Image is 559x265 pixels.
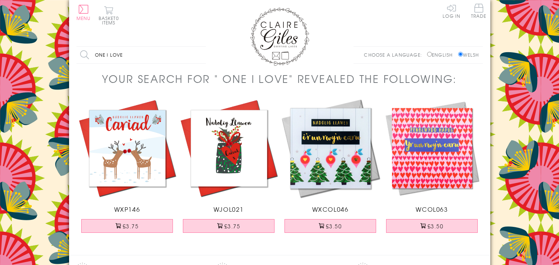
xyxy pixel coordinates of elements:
label: English [427,51,456,58]
a: Trade [471,4,487,20]
a: Welsh Christmas Card, To the One I Love, Trees & Baubles, text foiled in shiny gold WXCOL046 [280,97,381,214]
span: Trade [471,4,487,18]
img: Welsh Christmas Card, Nadolig Llawen, The One I Love, Embellished with Pompoms [178,97,280,199]
button: Basket0 items [99,6,119,25]
p: Choose a language: [364,51,426,58]
span: WCOL063 [416,205,448,214]
img: Welsh Christmas Card, To the One I Love, Trees & Baubles, text foiled in shiny gold [280,97,381,199]
span: WXP146 [114,205,140,214]
a: Welsh Christmas Card, Nadolig Llawen, The One I Love, Embellished with Pompoms WJOL021 [178,97,280,214]
button: £3.50 [284,219,376,233]
button: £3.75 [81,219,173,233]
img: Welsh Christmas Card, Nadolig Llawen, The one I Love, Pompom Embellished [76,97,178,199]
img: Claire Giles Greetings Cards [250,7,309,66]
span: WJOL021 [214,205,244,214]
input: Search all products [76,47,206,63]
input: English [427,52,432,57]
label: Welsh [458,51,479,58]
h1: Your search for " ONE i LOVE" revealed the following: [102,71,457,86]
button: £3.75 [183,219,275,233]
input: Search [198,47,206,63]
span: WXCOL046 [312,205,349,214]
a: Welsh Birthday Card, Penblwydd Hapus, One I Love, text foiled in shiny gold WCOL063 [381,97,483,214]
span: 0 items [102,15,119,26]
button: Menu [76,5,91,20]
button: £3.50 [386,219,478,233]
a: Log In [443,4,460,18]
img: Welsh Birthday Card, Penblwydd Hapus, One I Love, text foiled in shiny gold [381,97,483,199]
span: Menu [76,15,91,21]
a: Welsh Christmas Card, Nadolig Llawen, The one I Love, Pompom Embellished WXP146 [76,97,178,214]
input: Welsh [458,52,463,57]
